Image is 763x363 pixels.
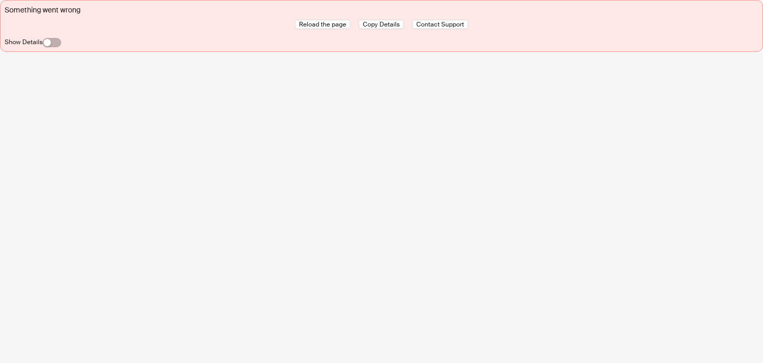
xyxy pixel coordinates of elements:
div: Something went wrong [5,5,758,16]
button: Contact Support [412,20,468,29]
span: Copy Details [363,20,400,29]
button: Copy Details [359,20,404,29]
label: Show Details [5,38,43,46]
span: Contact Support [416,20,464,29]
span: Reload the page [299,20,346,29]
button: Reload the page [295,20,350,29]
